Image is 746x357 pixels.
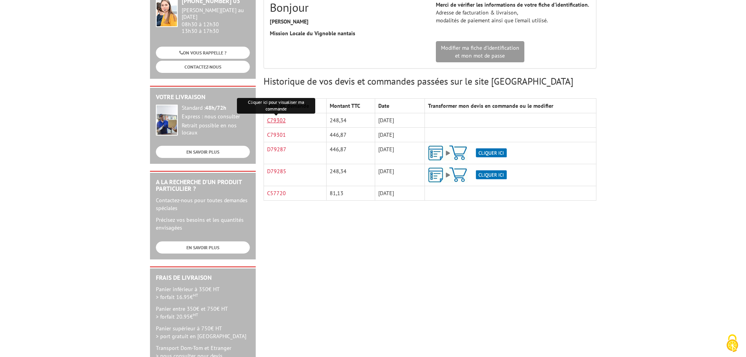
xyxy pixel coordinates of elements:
sup: HT [193,292,198,298]
a: D79287 [267,146,286,153]
a: C57720 [267,190,286,197]
img: Cookies (fenêtre modale) [723,333,742,353]
td: [DATE] [375,113,424,128]
a: C79301 [267,131,286,138]
a: EN SAVOIR PLUS [156,241,250,254]
div: Cliquer ici pour visualiser ma commande [237,98,315,114]
h2: A la recherche d'un produit particulier ? [156,179,250,192]
strong: [PERSON_NAME] [270,18,309,25]
td: [DATE] [375,142,424,164]
span: > forfait 16.95€ [156,294,198,301]
td: [DATE] [375,128,424,142]
sup: HT [193,312,198,317]
td: 446,87 [327,128,375,142]
strong: 48h/72h [205,104,226,111]
p: Contactez-nous pour toutes demandes spéciales [156,196,250,212]
p: Panier entre 350€ et 750€ HT [156,305,250,321]
h2: Votre livraison [156,94,250,101]
td: 248,34 [327,164,375,186]
strong: Merci de vérifier les informations de votre fiche d’identification. [436,1,589,8]
p: Précisez vos besoins et les quantités envisagées [156,216,250,232]
a: D79285 [267,168,286,175]
h2: Frais de Livraison [156,274,250,281]
div: Express : nous consulter [182,113,250,120]
p: Adresse de facturation & livraison, modalités de paiement ainsi que l’email utilisé. [436,1,590,24]
img: ajout-vers-panier.png [428,145,507,161]
td: 248,34 [327,113,375,128]
div: [PERSON_NAME][DATE] au [DATE] [182,7,250,20]
h2: Bonjour [270,1,424,14]
strong: Mission Locale du Vignoble nantais [270,30,355,37]
p: Panier inférieur à 350€ HT [156,285,250,301]
img: widget-livraison.jpg [156,105,178,136]
div: 08h30 à 12h30 13h30 à 17h30 [182,7,250,34]
div: Retrait possible en nos locaux [182,122,250,136]
button: Cookies (fenêtre modale) [719,330,746,357]
a: C79302 [267,117,286,124]
th: Transformer mon devis en commande ou le modifier [425,99,596,113]
div: Standard : [182,105,250,112]
span: > forfait 20.95€ [156,313,198,320]
p: Panier supérieur à 750€ HT [156,324,250,340]
td: 446,87 [327,142,375,164]
a: CONTACTEZ-NOUS [156,61,250,73]
td: [DATE] [375,164,424,186]
span: > port gratuit en [GEOGRAPHIC_DATA] [156,333,246,340]
a: ON VOUS RAPPELLE ? [156,47,250,59]
td: 81,13 [327,186,375,201]
h3: Historique de vos devis et commandes passées sur le site [GEOGRAPHIC_DATA] [264,76,596,87]
td: [DATE] [375,186,424,201]
th: Date [375,99,424,113]
a: EN SAVOIR PLUS [156,146,250,158]
a: Modifier ma fiche d'identificationet mon mot de passe [436,41,524,62]
img: ajout-vers-panier.png [428,167,507,183]
th: Montant TTC [327,99,375,113]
